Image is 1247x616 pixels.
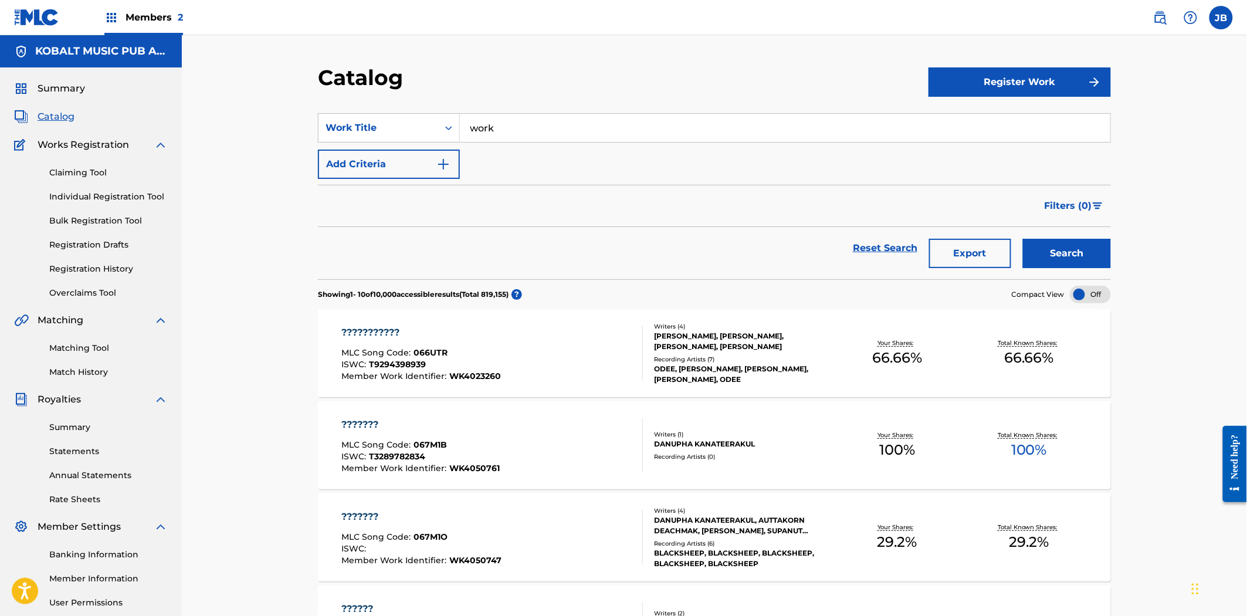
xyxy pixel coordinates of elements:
span: ISWC : [342,543,370,554]
a: Matching Tool [49,342,168,354]
div: Recording Artists ( 6 ) [654,539,831,548]
div: Recording Artists ( 0 ) [654,452,831,461]
div: Writers ( 1 ) [654,430,831,439]
a: Bulk Registration Tool [49,215,168,227]
button: Filters (0) [1038,191,1111,221]
span: ? [511,289,522,300]
span: T9294398939 [370,359,426,370]
img: filter [1093,202,1103,209]
span: Member Settings [38,520,121,534]
img: Royalties [14,392,28,407]
img: Matching [14,313,29,327]
span: Members [126,11,183,24]
span: Member Work Identifier : [342,371,450,381]
iframe: Resource Center [1214,417,1247,512]
span: Summary [38,82,85,96]
div: ODEE, [PERSON_NAME], [PERSON_NAME], [PERSON_NAME], ODEE [654,364,831,385]
p: Showing 1 - 10 of 10,000 accessible results (Total 819,155 ) [318,289,509,300]
a: Reset Search [847,235,923,261]
a: Public Search [1148,6,1172,29]
a: Annual Statements [49,469,168,482]
a: Individual Registration Tool [49,191,168,203]
h2: Catalog [318,65,409,91]
span: MLC Song Code : [342,532,414,542]
button: Search [1023,239,1111,268]
span: 067M1B [414,439,448,450]
div: Writers ( 4 ) [654,506,831,515]
span: MLC Song Code : [342,347,414,358]
img: f7272a7cc735f4ea7f67.svg [1087,75,1102,89]
a: Match History [49,366,168,378]
span: Works Registration [38,138,129,152]
a: CatalogCatalog [14,110,74,124]
div: DANUPHA KANATEERAKUL, AUTTAKORN DEACHMAK, [PERSON_NAME], SUPANUT PREWATTANANAN [654,515,831,536]
iframe: Chat Widget [1188,560,1247,616]
div: BLACKSHEEP, BLACKSHEEP, BLACKSHEEP, BLACKSHEEP, BLACKSHEEP [654,548,831,569]
span: T3289782834 [370,451,426,462]
p: Your Shares: [878,431,917,439]
span: ISWC : [342,451,370,462]
p: Total Known Shares: [998,523,1060,532]
a: Registration Drafts [49,239,168,251]
img: expand [154,138,168,152]
p: Total Known Shares: [998,431,1060,439]
div: ?????? [342,602,500,616]
span: 2 [178,12,183,23]
a: Summary [49,421,168,434]
img: MLC Logo [14,9,59,26]
div: DANUPHA KANATEERAKUL [654,439,831,449]
span: WK4050761 [450,463,500,473]
img: search [1153,11,1167,25]
a: ???????MLC Song Code:067M1OISWC:Member Work Identifier:WK4050747Writers (4)DANUPHA KANATEERAKUL, ... [318,493,1111,581]
span: WK4050747 [450,555,502,566]
span: Royalties [38,392,81,407]
img: help [1184,11,1198,25]
p: Your Shares: [878,339,917,347]
span: 066UTR [414,347,448,358]
img: Works Registration [14,138,29,152]
p: Your Shares: [878,523,917,532]
img: Accounts [14,45,28,59]
a: Registration History [49,263,168,275]
div: Recording Artists ( 7 ) [654,355,831,364]
a: Overclaims Tool [49,287,168,299]
span: Member Work Identifier : [342,555,450,566]
a: Statements [49,445,168,458]
div: ??????? [342,418,500,432]
img: Summary [14,82,28,96]
span: 067M1O [414,532,448,542]
img: Catalog [14,110,28,124]
span: Catalog [38,110,74,124]
img: Top Rightsholders [104,11,118,25]
span: 29.2 % [1009,532,1049,553]
div: [PERSON_NAME], [PERSON_NAME], [PERSON_NAME], [PERSON_NAME] [654,331,831,352]
a: ???????MLC Song Code:067M1BISWC:T3289782834Member Work Identifier:WK4050761Writers (1)DANUPHA KAN... [318,401,1111,489]
span: 29.2 % [877,532,917,553]
span: Matching [38,313,83,327]
div: ??????????? [342,326,501,340]
div: User Menu [1209,6,1233,29]
span: 100 % [879,439,915,461]
a: Claiming Tool [49,167,168,179]
img: 9d2ae6d4665cec9f34b9.svg [436,157,450,171]
span: ISWC : [342,359,370,370]
span: 100 % [1011,439,1047,461]
a: User Permissions [49,597,168,609]
p: Total Known Shares: [998,339,1060,347]
h5: KOBALT MUSIC PUB AMERICA INC [35,45,168,58]
img: expand [154,520,168,534]
img: expand [154,313,168,327]
img: expand [154,392,168,407]
a: SummarySummary [14,82,85,96]
img: Member Settings [14,520,28,534]
span: MLC Song Code : [342,439,414,450]
form: Search Form [318,113,1111,279]
button: Add Criteria [318,150,460,179]
span: 66.66 % [1004,347,1054,368]
span: Filters ( 0 ) [1045,199,1092,213]
span: WK4023260 [450,371,501,381]
span: Member Work Identifier : [342,463,450,473]
div: Work Title [326,121,431,135]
